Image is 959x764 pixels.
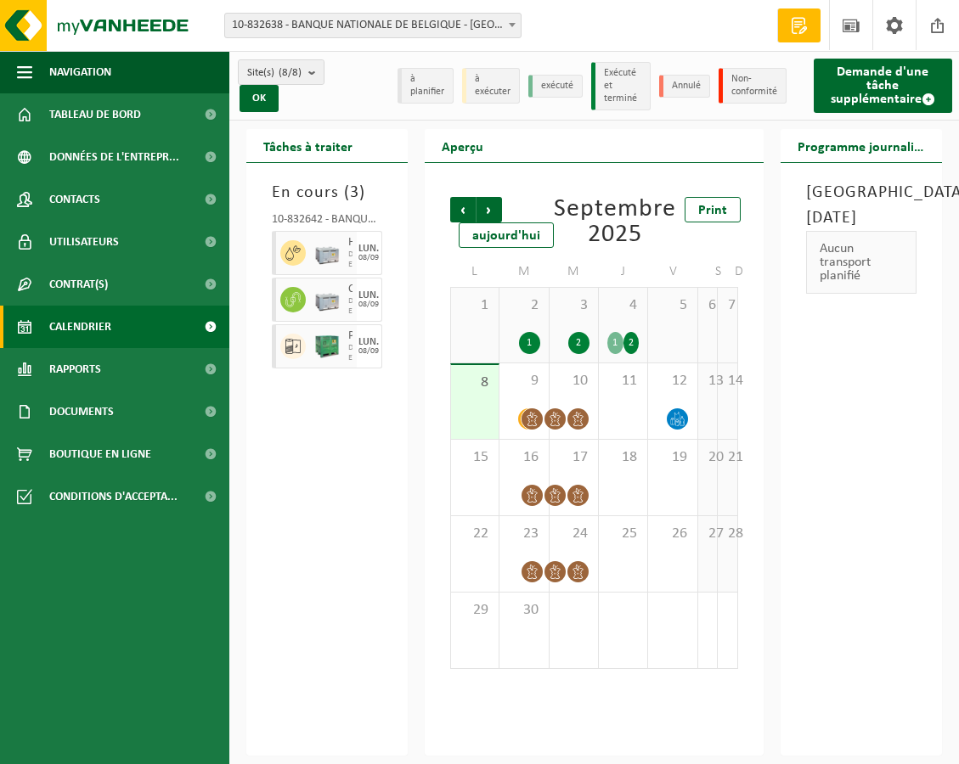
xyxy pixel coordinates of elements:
div: Aucun transport planifié [806,231,917,294]
span: 11 [607,372,639,390]
li: Exécuté et terminé [591,62,651,110]
li: Annulé [659,75,710,98]
div: 1 [607,332,623,354]
span: 23 [508,525,539,543]
span: 27 [707,525,710,543]
span: Conditions d'accepta... [49,475,178,518]
span: Suivant [477,197,502,222]
button: OK [240,85,279,112]
h2: Tâches à traiter [246,129,369,162]
span: Navigation [49,51,111,93]
div: LUN. [358,337,379,347]
span: 4 [607,296,639,315]
span: 26 [657,525,688,543]
span: Site(s) [247,60,302,86]
span: 3 [558,296,590,315]
div: LUN. [358,290,379,301]
div: 08/09 [358,301,379,309]
div: LUN. [358,244,379,254]
li: à exécuter [462,68,520,104]
span: 21 [726,448,730,467]
span: 30 [508,601,539,620]
span: 3 [350,184,359,201]
td: M [550,256,599,287]
span: 1 [460,296,490,315]
span: Utilisateurs [49,221,119,263]
span: 14 [726,372,730,390]
td: J [599,256,648,287]
span: 15 [460,448,490,467]
div: 08/09 [358,347,379,356]
span: Huile et graisse alimentaire/friture, cat 3 (ménagers)(impropres à la fermentation) [348,236,353,250]
span: DIS Colli - CSCH [348,250,353,260]
div: 2 [568,332,590,354]
span: 20 [707,448,710,467]
span: 10-832638 - BANQUE NATIONALE DE BELGIQUE - BRUXELLES [225,14,521,37]
span: Câble électrique [348,283,353,296]
div: 10-832642 - BANQUE NATIONALE DE BELGIQUE - BLD BERLAIMONT - [GEOGRAPHIC_DATA] [272,214,382,231]
span: Contrat(s) [49,263,108,306]
span: 29 [460,601,490,620]
span: 18 [607,448,639,467]
span: Boutique en ligne [49,433,151,475]
span: DIS Colli - CSCH Câbles électriques [348,296,353,306]
a: Print [685,197,741,222]
td: L [450,256,499,287]
span: Echange sur demande. Jour de passage fixe. [348,306,353,317]
h2: Programme journalier [781,129,942,162]
td: D [718,256,738,287]
span: 17 [558,448,590,467]
span: 16 [508,448,539,467]
span: 6 [707,296,710,315]
span: Tableau de bord [49,93,141,136]
span: 12 [657,372,688,390]
span: Calendrier [49,306,111,348]
h3: En cours ( ) [272,180,382,205]
span: 10-832638 - BANQUE NATIONALE DE BELGIQUE - BRUXELLES [224,13,522,38]
span: DIS Colli [348,343,353,353]
span: 10 [558,372,590,390]
h2: Aperçu [425,129,500,162]
div: aujourd'hui [459,222,554,248]
span: 2 [508,296,539,315]
span: 9 [508,372,539,390]
span: 24 [558,525,590,543]
td: V [648,256,697,287]
span: Documents [49,390,114,433]
span: 25 [607,525,639,543]
span: 28 [726,525,730,543]
li: à planifier [398,68,454,104]
span: Données de l'entrepr... [49,136,179,178]
span: 22 [460,525,490,543]
span: 13 [707,372,710,390]
span: 5 [657,296,688,315]
div: 08/09 [358,254,379,262]
li: Non-conformité [719,68,787,104]
div: Septembre 2025 [554,197,676,248]
div: 1 [519,332,540,354]
span: Polyethylène expansé (EPE) [348,329,353,343]
li: exécuté [528,75,583,98]
span: Précédent [450,197,476,222]
span: Rapports [49,348,101,390]
img: PB-HB-1400-HPE-GN-01 [314,334,340,359]
td: S [698,256,719,287]
div: 2 [623,332,640,354]
span: Echange sur demande. Jour de passage fixe. [348,260,353,270]
td: M [499,256,549,287]
img: PB-LB-0680-HPE-GY-11 [314,240,340,266]
span: 7 [726,296,730,315]
span: Echange sur demande (déplacement exclu) [348,353,353,363]
a: Demande d'une tâche supplémentaire [814,59,952,113]
span: 19 [657,448,688,467]
h3: [GEOGRAPHIC_DATA][DATE] [806,180,917,231]
button: Site(s)(8/8) [238,59,324,85]
span: Contacts [49,178,100,221]
img: PB-LB-0680-HPE-GY-11 [314,287,340,312]
count: (8/8) [279,67,302,78]
span: Print [698,204,727,217]
span: 8 [460,374,490,392]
